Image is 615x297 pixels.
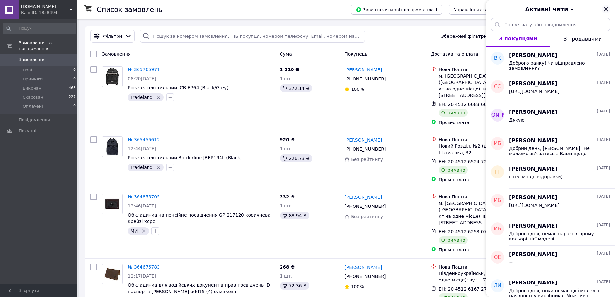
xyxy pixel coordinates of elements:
[486,217,615,246] button: ИБ[PERSON_NAME][DATE]Доброго дня, немає наразі в сірому кольорі цієї моделі
[439,136,529,143] div: Нова Пошта
[563,36,602,42] span: З продавцями
[23,76,43,82] span: Прийняті
[19,40,77,52] span: Замовлення та повідомлення
[280,154,312,162] div: 226.73 ₴
[509,117,525,122] span: Дякую
[128,76,156,81] span: 08:20[DATE]
[156,95,161,100] svg: Видалити мітку
[494,225,501,233] span: ИБ
[103,33,122,39] span: Фільтри
[344,137,382,143] a: [PERSON_NAME]
[130,95,153,100] span: Tradeland
[130,165,153,170] span: Tradeland
[128,273,156,279] span: 12:17[DATE]
[102,194,122,214] img: Фото товару
[597,80,610,86] span: [DATE]
[102,194,123,214] a: Фото товару
[486,75,615,103] button: СС[PERSON_NAME][DATE][URL][DOMAIN_NAME]
[509,222,557,230] span: [PERSON_NAME]
[351,5,442,15] button: Завантажити звіт по пром-оплаті
[102,267,122,282] img: Фото товару
[509,109,557,116] span: [PERSON_NAME]
[21,4,69,10] span: i-bag.com.ua
[3,23,76,34] input: Пошук
[509,89,559,94] span: [URL][DOMAIN_NAME]
[21,10,77,16] div: Ваш ID: 1858494
[439,286,493,292] span: ЕН: 20 4512 6167 2751
[509,203,559,208] span: [URL][DOMAIN_NAME]
[509,251,557,258] span: [PERSON_NAME]
[19,117,50,123] span: Повідомлення
[509,279,557,287] span: [PERSON_NAME]
[486,189,615,217] button: ИБ[PERSON_NAME][DATE][URL][DOMAIN_NAME]
[486,47,615,75] button: ВК[PERSON_NAME][DATE]Доброго ранку! Чи відправлено замовлення?
[439,166,468,174] div: Отримано
[344,67,382,73] a: [PERSON_NAME]
[602,5,610,13] button: Закрити
[128,146,156,151] span: 12:44[DATE]
[499,36,537,42] span: З покупцями
[486,160,615,189] button: ГГ[PERSON_NAME][DATE]готуємо до відправки)
[19,57,46,63] span: Замовлення
[509,165,557,173] span: [PERSON_NAME]
[509,174,563,179] span: готуємо до відправки)
[280,84,312,92] div: 372.14 ₴
[509,60,601,71] span: Доброго ранку! Чи відправлено замовлення?
[343,202,387,211] div: [PHONE_NUMBER]
[486,132,615,160] button: ИБ[PERSON_NAME][DATE]Добрий день, [PERSON_NAME]! Не можемо зв'язатись з Вами щодо замовлення. Сьо...
[280,194,295,199] span: 332 ₴
[494,282,501,290] span: ДИ
[280,51,292,57] span: Cума
[550,31,615,47] button: З продавцями
[128,282,270,294] span: Обкладинка для водійських документів прав посвідчень ID паспорта [PERSON_NAME] odd15 (4) оливкова
[597,279,610,285] span: [DATE]
[128,155,242,160] a: Рюкзак текстильний Borderline JBBP194L (Black)
[597,222,610,228] span: [DATE]
[439,159,493,164] span: ЕН: 20 4512 6524 7211
[23,85,43,91] span: Виконані
[486,31,550,47] button: З покупцями
[280,203,292,208] span: 1 шт.
[356,7,437,13] span: Завантажити звіт по пром-оплаті
[494,140,501,147] span: ИБ
[280,264,295,270] span: 268 ₴
[439,109,468,117] div: Отримано
[509,146,601,156] span: Добрий день, [PERSON_NAME]! Не можемо зв'язатись з Вами щодо замовлення. Сьогодні можемо зробити ...
[280,212,309,219] div: 88.94 ₴
[102,264,123,284] a: Фото товару
[494,168,501,176] span: ГГ
[597,137,610,143] span: [DATE]
[343,74,387,83] div: [PHONE_NUMBER]
[23,67,32,73] span: Нові
[280,67,300,72] span: 1 510 ₴
[128,137,160,142] a: № 365456612
[439,194,529,200] div: Нова Пошта
[486,103,615,132] button: [PERSON_NAME][PERSON_NAME][DATE]Дякую
[509,80,557,88] span: [PERSON_NAME]
[504,5,597,14] button: Активні чати
[128,67,160,72] a: № 365765971
[597,52,610,57] span: [DATE]
[97,6,162,14] h1: Список замовлень
[494,197,501,204] span: ИБ
[351,214,383,219] span: Без рейтингу
[69,85,76,91] span: 463
[128,212,271,224] a: Обкладинка на пенсійне посвідчення GP 217120 коричнева крейзі хорс
[439,247,529,253] div: Пром-оплата
[439,264,529,270] div: Нова Пошта
[441,33,488,39] span: Збережені фільтри:
[130,228,138,234] span: МИ
[509,52,557,59] span: [PERSON_NAME]
[280,146,292,151] span: 1 шт.
[509,260,513,265] span: +
[491,18,610,31] input: Пошук чату або повідомлення
[128,203,156,208] span: 13:46[DATE]
[73,103,76,109] span: 0
[439,102,493,107] span: ЕН: 20 4512 6683 6652
[19,128,36,134] span: Покупці
[128,194,160,199] a: № 364855705
[351,284,364,289] span: 100%
[509,231,601,241] span: Доброго дня, немає наразі в сірому кольорі цієї моделі
[439,176,529,183] div: Пром-оплата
